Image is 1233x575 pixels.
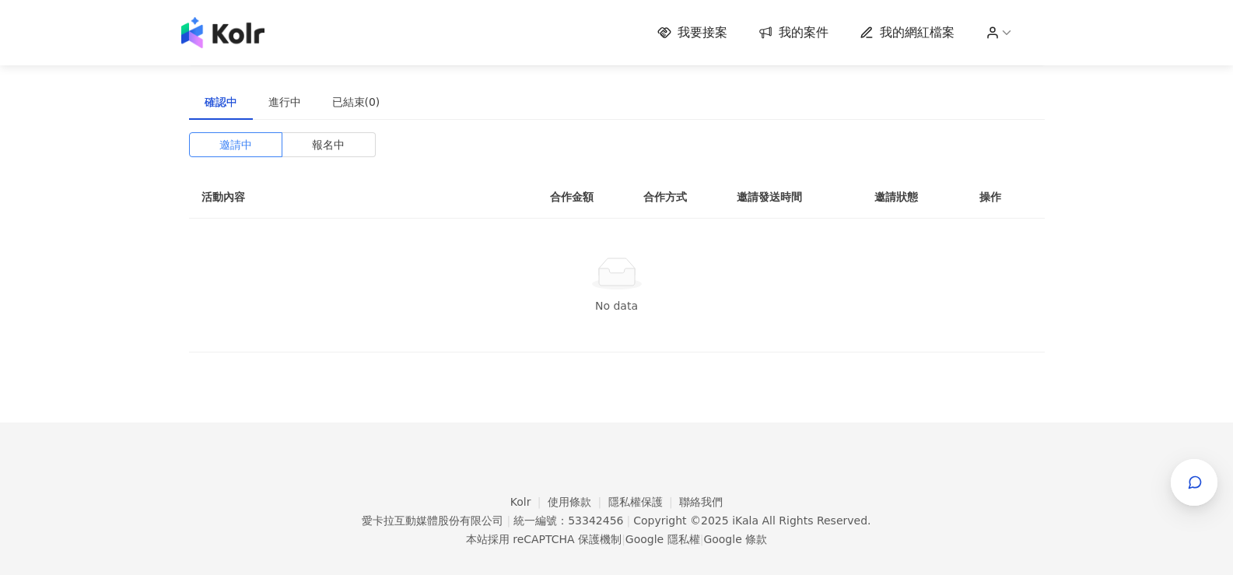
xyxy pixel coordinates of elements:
[219,133,252,156] span: 邀請中
[538,176,631,219] th: 合作金額
[880,24,955,41] span: 我的網紅檔案
[678,24,727,41] span: 我要接案
[608,496,680,508] a: 隱私權保護
[758,24,828,41] a: 我的案件
[466,530,767,549] span: 本站採用 reCAPTCHA 保護機制
[332,93,380,110] div: 已結束(0)
[703,533,767,545] a: Google 條款
[268,93,301,110] div: 進行中
[631,176,724,219] th: 合作方式
[700,533,704,545] span: |
[625,533,700,545] a: Google 隱私權
[181,17,264,48] img: logo
[548,496,608,508] a: 使用條款
[626,514,630,527] span: |
[779,24,828,41] span: 我的案件
[312,133,345,156] span: 報名中
[679,496,723,508] a: 聯絡我們
[633,514,870,527] div: Copyright © 2025 All Rights Reserved.
[967,176,1045,219] th: 操作
[724,176,862,219] th: 邀請發送時間
[732,514,758,527] a: iKala
[860,24,955,41] a: 我的網紅檔案
[506,514,510,527] span: |
[205,93,237,110] div: 確認中
[510,496,548,508] a: Kolr
[208,297,1026,314] div: No data
[657,24,727,41] a: 我要接案
[362,514,503,527] div: 愛卡拉互動媒體股份有限公司
[513,514,623,527] div: 統一編號：53342456
[189,176,500,219] th: 活動內容
[622,533,625,545] span: |
[862,176,966,219] th: 邀請狀態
